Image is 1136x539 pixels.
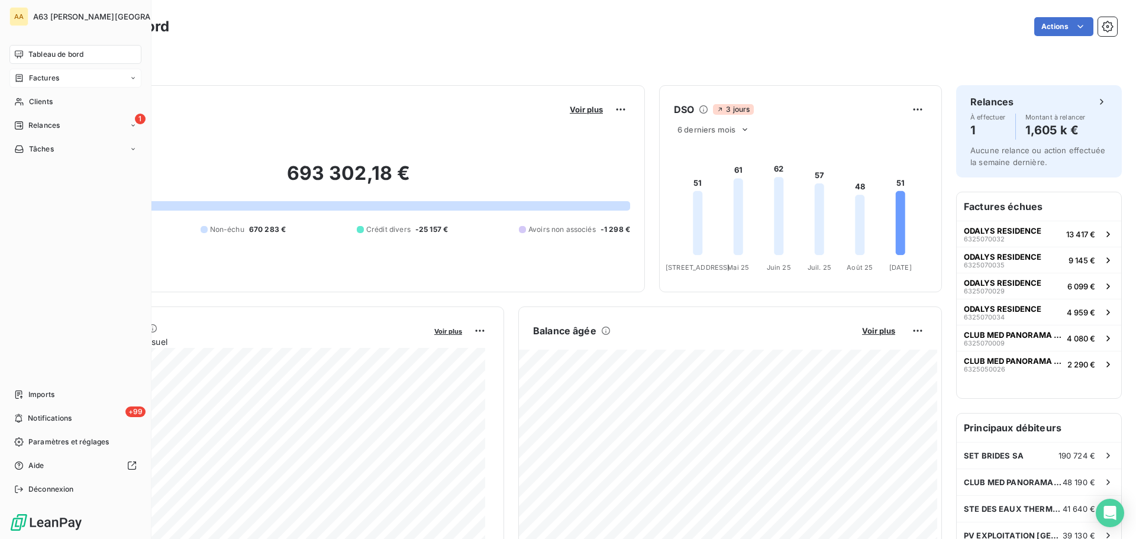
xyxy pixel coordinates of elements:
[566,104,606,115] button: Voir plus
[29,96,53,107] span: Clients
[964,252,1041,262] span: ODALYS RESIDENCE
[964,262,1005,269] span: 6325070035
[964,278,1041,288] span: ODALYS RESIDENCE
[249,224,286,235] span: 670 283 €
[415,224,448,235] span: -25 157 €
[210,224,244,235] span: Non-échu
[67,335,426,348] span: Chiffre d'affaires mensuel
[28,484,74,495] span: Déconnexion
[9,513,83,532] img: Logo LeanPay
[964,314,1005,321] span: 6325070034
[29,144,54,154] span: Tâches
[1034,17,1093,36] button: Actions
[957,299,1121,325] button: ODALYS RESIDENCE63250700344 959 €
[964,477,1063,487] span: CLUB MED PANORAMA LES ARCS
[1025,121,1086,140] h4: 1,605 k €
[125,406,146,417] span: +99
[957,221,1121,247] button: ODALYS RESIDENCE632507003213 417 €
[570,105,603,114] span: Voir plus
[28,460,44,471] span: Aide
[1063,477,1095,487] span: 48 190 €
[9,456,141,475] a: Aide
[727,263,749,272] tspan: Mai 25
[135,114,146,124] span: 1
[808,263,831,272] tspan: Juil. 25
[677,125,735,134] span: 6 derniers mois
[957,351,1121,377] button: CLUB MED PANORAMA LES ARCS63250500262 290 €
[1067,308,1095,317] span: 4 959 €
[1096,499,1124,527] div: Open Intercom Messenger
[964,226,1041,235] span: ODALYS RESIDENCE
[889,263,912,272] tspan: [DATE]
[970,121,1006,140] h4: 1
[957,325,1121,351] button: CLUB MED PANORAMA LES ARCS63250700094 080 €
[28,49,83,60] span: Tableau de bord
[28,120,60,131] span: Relances
[964,356,1063,366] span: CLUB MED PANORAMA LES ARCS
[528,224,596,235] span: Avoirs non associés
[970,114,1006,121] span: À effectuer
[970,146,1105,167] span: Aucune relance ou action effectuée la semaine dernière.
[1066,230,1095,239] span: 13 417 €
[1025,114,1086,121] span: Montant à relancer
[957,247,1121,273] button: ODALYS RESIDENCE63250700359 145 €
[366,224,411,235] span: Crédit divers
[767,263,791,272] tspan: Juin 25
[1067,360,1095,369] span: 2 290 €
[964,304,1041,314] span: ODALYS RESIDENCE
[964,451,1024,460] span: SET BRIDES SA
[29,73,59,83] span: Factures
[859,325,899,336] button: Voir plus
[957,273,1121,299] button: ODALYS RESIDENCE63250700296 099 €
[964,330,1062,340] span: CLUB MED PANORAMA LES ARCS
[1058,451,1095,460] span: 190 724 €
[28,413,72,424] span: Notifications
[862,326,895,335] span: Voir plus
[964,366,1005,373] span: 6325050026
[431,325,466,336] button: Voir plus
[970,95,1014,109] h6: Relances
[666,263,730,272] tspan: [STREET_ADDRESS]
[434,327,462,335] span: Voir plus
[674,102,694,117] h6: DSO
[847,263,873,272] tspan: Août 25
[964,504,1063,514] span: STE DES EAUX THERMALES
[1063,504,1095,514] span: 41 640 €
[1067,282,1095,291] span: 6 099 €
[1067,334,1095,343] span: 4 080 €
[67,162,630,197] h2: 693 302,18 €
[957,192,1121,221] h6: Factures échues
[964,235,1005,243] span: 6325070032
[28,389,54,400] span: Imports
[28,437,109,447] span: Paramètres et réglages
[601,224,630,235] span: -1 298 €
[964,340,1005,347] span: 6325070009
[33,12,196,21] span: A63 [PERSON_NAME][GEOGRAPHIC_DATA]
[1069,256,1095,265] span: 9 145 €
[713,104,753,115] span: 3 jours
[957,414,1121,442] h6: Principaux débiteurs
[964,288,1005,295] span: 6325070029
[9,7,28,26] div: AA
[533,324,596,338] h6: Balance âgée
